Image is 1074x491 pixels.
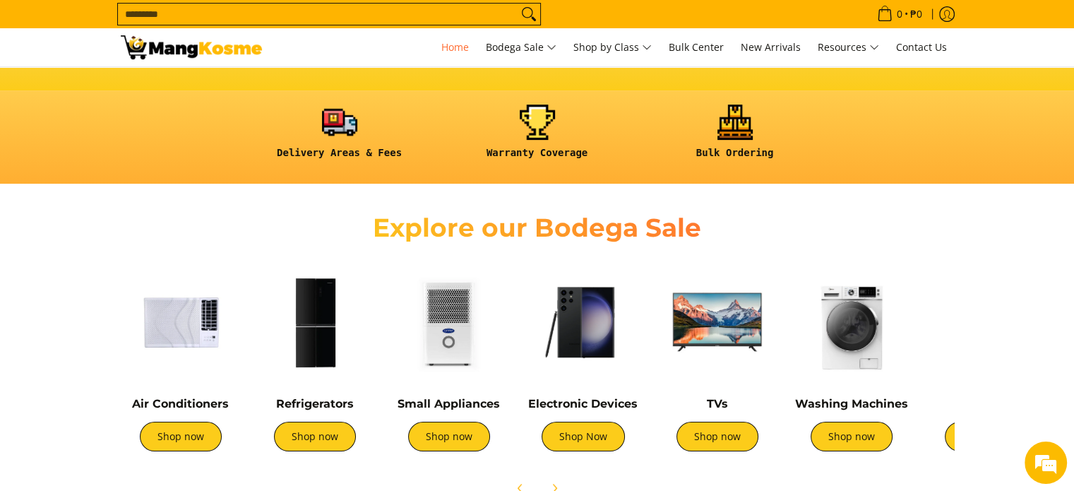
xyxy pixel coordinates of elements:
span: 0 [895,9,905,19]
a: Resources [811,28,886,66]
img: Small Appliances [389,262,509,382]
span: • [873,6,926,22]
span: Resources [818,39,879,57]
a: Shop now [811,422,893,451]
a: Shop by Class [566,28,659,66]
img: Refrigerators [255,262,375,382]
span: ₱0 [908,9,924,19]
a: Contact Us [889,28,954,66]
img: Washing Machines [792,262,912,382]
a: Shop now [140,422,222,451]
a: <h6><strong>Bulk Ordering</strong></h6> [643,105,827,170]
a: TVs [707,397,728,410]
a: Shop now [408,422,490,451]
a: Electronic Devices [528,397,638,410]
a: New Arrivals [734,28,808,66]
img: Mang Kosme: Your Home Appliances Warehouse Sale Partner! [121,35,262,59]
div: Chat with us now [73,79,237,97]
a: Washing Machines [795,397,908,410]
a: Shop now [945,422,1027,451]
span: Home [441,40,469,54]
img: TVs [657,262,777,382]
img: Cookers [926,262,1046,382]
a: Refrigerators [276,397,354,410]
a: Small Appliances [398,397,500,410]
button: Search [518,4,540,25]
nav: Main Menu [276,28,954,66]
h2: Explore our Bodega Sale [333,212,742,244]
span: New Arrivals [741,40,801,54]
a: Bulk Center [662,28,731,66]
span: Shop by Class [573,39,652,57]
span: Bulk Center [669,40,724,54]
img: Air Conditioners [121,262,241,382]
span: We're online! [82,153,195,295]
img: Electronic Devices [523,262,643,382]
a: Shop Now [542,422,625,451]
div: Minimize live chat window [232,7,265,41]
span: Contact Us [896,40,947,54]
a: <h6><strong>Warranty Coverage</strong></h6> [446,105,629,170]
span: Bodega Sale [486,39,556,57]
textarea: Type your message and hit 'Enter' [7,335,269,384]
a: Shop now [676,422,758,451]
a: Air Conditioners [132,397,229,410]
a: Home [434,28,476,66]
a: Shop now [274,422,356,451]
a: Bodega Sale [479,28,563,66]
a: <h6><strong>Delivery Areas & Fees</strong></h6> [248,105,431,170]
